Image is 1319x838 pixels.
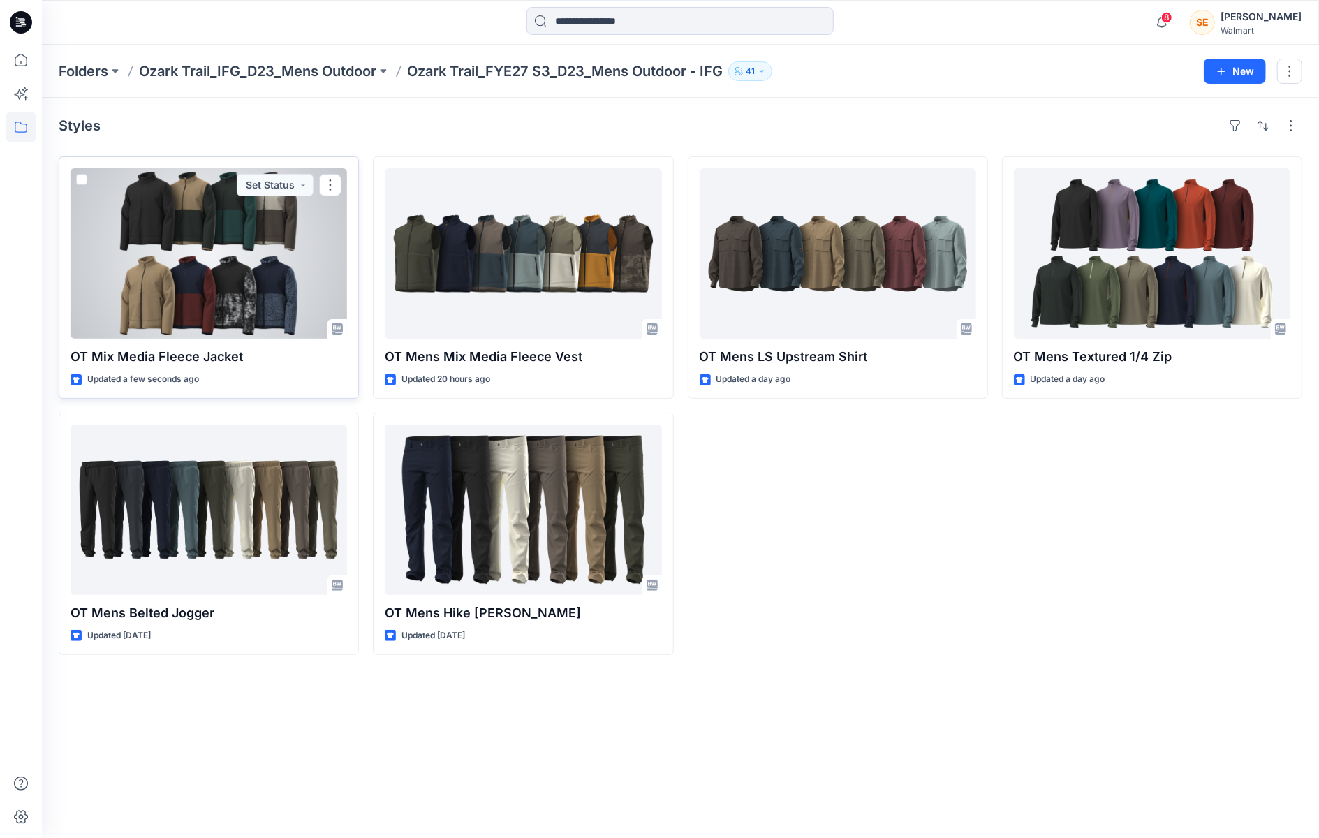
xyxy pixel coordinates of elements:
a: Ozark Trail_IFG_D23_Mens Outdoor [139,61,376,81]
p: OT Mens Textured 1/4 Zip [1014,347,1290,367]
a: OT Mens Belted Jogger [71,425,347,595]
p: OT Mens Mix Media Fleece Vest [385,347,661,367]
button: New [1204,59,1266,84]
p: OT Mens Belted Jogger [71,603,347,623]
a: OT Mens Textured 1/4 Zip [1014,168,1290,339]
a: OT Mens Hike Jean [385,425,661,595]
p: Updated a few seconds ago [87,372,199,387]
p: Updated [DATE] [87,628,151,643]
p: Updated a day ago [1031,372,1105,387]
div: Walmart [1221,25,1302,36]
p: Ozark Trail_FYE27 S3_D23_Mens Outdoor - IFG [407,61,723,81]
p: Updated a day ago [716,372,791,387]
p: Updated 20 hours ago [401,372,490,387]
button: 41 [728,61,772,81]
a: OT Mens LS Upstream Shirt [700,168,976,339]
a: OT Mens Mix Media Fleece Vest [385,168,661,339]
a: OT Mix Media Fleece Jacket [71,168,347,339]
div: [PERSON_NAME] [1221,8,1302,25]
h4: Styles [59,117,101,134]
p: OT Mens Hike [PERSON_NAME] [385,603,661,623]
p: OT Mens LS Upstream Shirt [700,347,976,367]
p: 41 [746,64,755,79]
span: 8 [1161,12,1172,23]
p: Updated [DATE] [401,628,465,643]
p: OT Mix Media Fleece Jacket [71,347,347,367]
a: Folders [59,61,108,81]
div: SE [1190,10,1215,35]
